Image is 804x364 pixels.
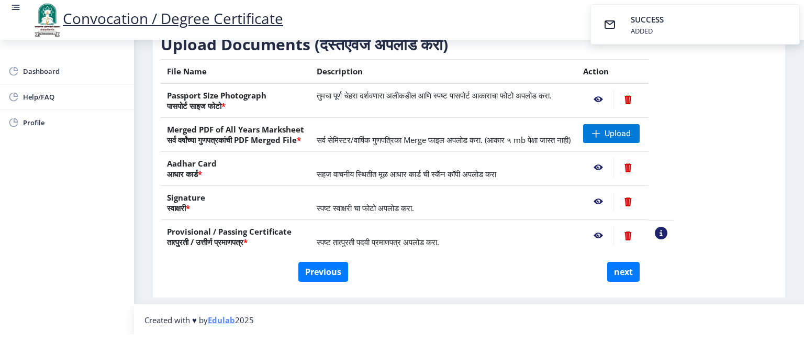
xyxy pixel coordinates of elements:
[310,60,577,84] th: Description
[161,186,310,220] th: Signature स्वाक्षरी
[655,227,667,239] nb-action: View Sample PDC
[23,91,126,103] span: Help/FAQ
[23,65,126,78] span: Dashboard
[317,135,571,145] span: सर्व सेमिस्टर/वार्षिक गुणपत्रिका Merge फाइल अपलोड करा. (आकार ५ mb पेक्षा जास्त नाही)
[613,158,642,177] nb-action: Delete File
[577,60,649,84] th: Action
[161,60,310,84] th: File Name
[613,192,642,211] nb-action: Delete File
[31,2,63,38] img: logo
[605,128,631,139] span: Upload
[583,90,613,109] nb-action: View File
[144,315,254,325] span: Created with ♥ by 2025
[631,14,664,25] span: SUCCESS
[607,262,640,282] button: next
[613,90,642,109] nb-action: Delete File
[161,34,674,55] h3: Upload Documents (दस्तऐवज अपलोड करा)
[583,158,613,177] nb-action: View File
[317,203,414,213] span: स्पष्ट स्वाक्षरी चा फोटो अपलोड करा.
[161,220,310,254] th: Provisional / Passing Certificate तात्पुरती / उत्तीर्ण प्रमाणपत्र
[631,26,666,36] div: ADDED
[31,8,283,28] a: Convocation / Degree Certificate
[613,226,642,245] nb-action: Delete File
[583,226,613,245] nb-action: View File
[161,118,310,152] th: Merged PDF of All Years Marksheet सर्व वर्षांच्या गुणपत्रकांची PDF Merged File
[161,83,310,118] th: Passport Size Photograph पासपोर्ट साइज फोटो
[208,315,235,325] a: Edulab
[317,169,496,179] span: सहज वाचनीय स्थितीत मूळ आधार कार्ड ची स्कॅन कॉपी अपलोड करा
[23,116,126,129] span: Profile
[310,83,577,118] td: तुमचा पूर्ण चेहरा दर्शवणारा अलीकडील आणि स्पष्ट पासपोर्ट आकाराचा फोटो अपलोड करा.
[583,192,613,211] nb-action: View File
[161,152,310,186] th: Aadhar Card आधार कार्ड
[317,237,439,247] span: स्पष्ट तात्पुरती पदवी प्रमाणपत्र अपलोड करा.
[298,262,348,282] button: Previous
